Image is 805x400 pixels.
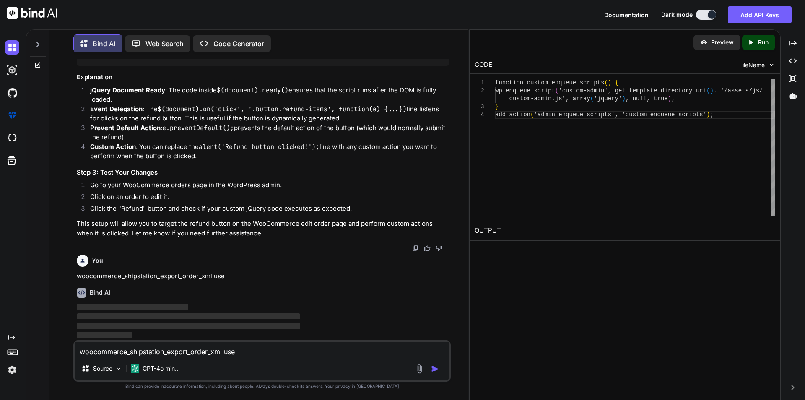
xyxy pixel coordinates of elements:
[83,180,449,192] li: Go to your WooCommerce orders page in the WordPress admin.
[5,363,19,377] img: settings
[83,123,449,142] li: : prevents the default action of the button (which would normally submit the refund).
[90,143,136,151] strong: Custom Action
[475,79,484,87] div: 1
[5,86,19,100] img: githubDark
[436,245,442,251] img: dislike
[77,219,449,238] p: This setup will allow you to target the refund button on the WooCommerce edit order page and perf...
[7,7,57,19] img: Bind AI
[626,95,668,102] span: , null, true
[706,87,710,94] span: (
[83,204,449,216] li: Click the "Refund" button and check if your custom jQuery code executes as expected.
[77,304,188,310] span: ‌
[92,256,103,265] h6: You
[555,87,558,94] span: (
[534,111,706,118] span: 'admin_enqueue_scripts', 'custom_enqueue_scripts'
[495,103,499,110] span: }
[77,168,449,178] h3: Step 3: Test Your Changes
[700,39,708,46] img: preview
[530,111,534,118] span: (
[77,313,300,319] span: ‌
[710,111,713,118] span: ;
[590,95,593,102] span: (
[470,221,780,241] h2: OUTPUT
[131,364,139,373] img: GPT-4o mini
[495,111,530,118] span: add_action
[162,124,234,132] code: e.preventDefault();
[5,63,19,77] img: darkAi-studio
[415,364,424,374] img: attachment
[145,39,184,49] p: Web Search
[115,365,122,372] img: Pick Models
[5,40,19,55] img: darkChat
[558,87,706,94] span: 'custom-admin', get_template_directory_uri
[615,79,618,86] span: {
[509,95,590,102] span: custom-admin.js', array
[728,6,792,23] button: Add API Keys
[77,332,132,338] span: ‌
[5,131,19,145] img: cloudideIcon
[90,105,143,113] strong: Event Delegation
[758,38,769,47] p: Run
[412,245,419,251] img: copy
[217,86,288,94] code: $(document).ready()
[83,105,449,123] li: : The line listens for clicks on the refund button. This is useful if the button is dynamically g...
[77,272,449,281] p: woocommerce_shipstation_export_order_xml use
[5,108,19,123] img: premium
[661,10,693,19] span: Dark mode
[475,103,484,111] div: 3
[93,364,112,373] p: Source
[706,111,710,118] span: )
[604,11,649,18] span: Documentation
[213,39,264,49] p: Code Generator
[714,87,763,94] span: . '/assets/js/
[594,95,622,102] span: 'jquery'
[83,192,449,204] li: Click on an order to edit it.
[90,124,161,132] strong: Prevent Default Action
[475,87,484,95] div: 2
[667,95,671,102] span: )
[83,86,449,105] li: : The code inside ensures that the script runs after the DOM is fully loaded.
[608,79,611,86] span: )
[90,288,110,297] h6: Bind AI
[93,39,115,49] p: Bind AI
[424,245,431,251] img: like
[604,79,608,86] span: (
[604,10,649,19] button: Documentation
[711,38,734,47] p: Preview
[475,111,484,119] div: 4
[671,95,675,102] span: ;
[495,87,555,94] span: wp_enqueue_script
[710,87,713,94] span: )
[768,61,775,68] img: chevron down
[739,61,765,69] span: FileName
[199,143,319,151] code: alert('Refund button clicked!');
[158,105,407,113] code: $(document).on('click', '.button.refund-items', function(e) {...})
[83,142,449,161] li: : You can replace the line with any custom action you want to perform when the button is clicked.
[73,383,451,390] p: Bind can provide inaccurate information, including about people. Always double-check its answers....
[475,60,492,70] div: CODE
[431,365,439,373] img: icon
[622,95,625,102] span: )
[77,73,449,82] h3: Explanation
[495,79,604,86] span: function custom_enqueue_scripts
[90,86,165,94] strong: jQuery Document Ready
[77,323,300,329] span: ‌
[143,364,178,373] p: GPT-4o min..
